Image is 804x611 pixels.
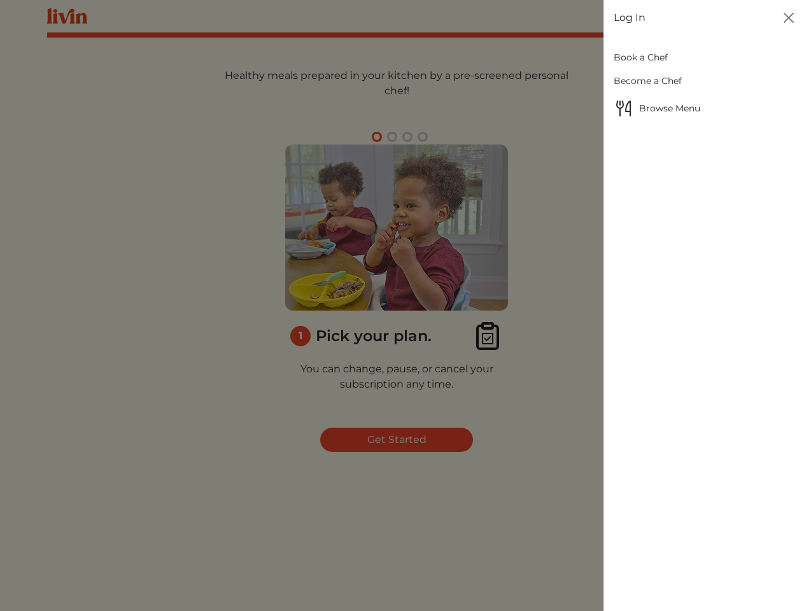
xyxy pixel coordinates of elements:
a: Become a Chef [614,69,794,93]
span: Browse Menu [614,98,794,118]
a: Book a Chef [614,46,794,69]
a: Log In [614,10,645,25]
button: Close [779,8,799,28]
img: Browse Menu [614,98,634,118]
a: Browse MenuBrowse Menu [614,93,794,123]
